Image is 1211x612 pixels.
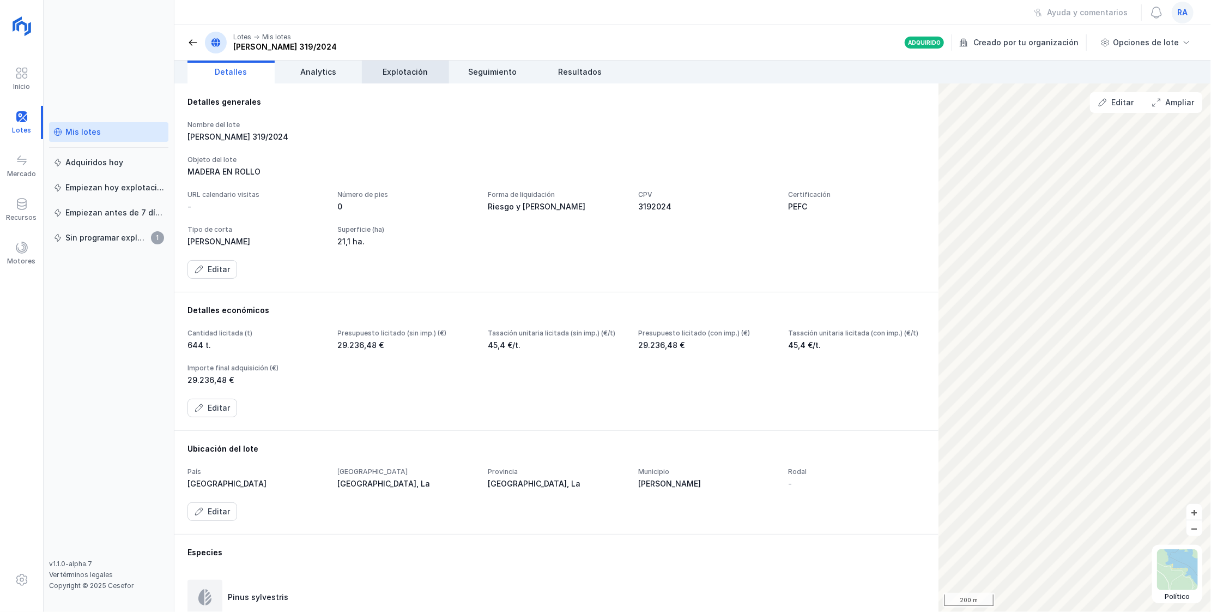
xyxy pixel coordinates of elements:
a: Sin programar explotación1 [49,228,168,248]
div: [PERSON_NAME] [187,236,325,247]
div: 3192024 [638,201,776,212]
div: Superficie (ha) [338,225,475,234]
a: Explotación [362,61,449,83]
div: Ayuda y comentarios [1047,7,1128,18]
div: Opciones de lote [1113,37,1179,48]
div: Adquiridos hoy [65,157,123,168]
span: Seguimiento [469,67,517,77]
a: Detalles [187,61,275,83]
span: 1 [151,231,164,244]
a: Resultados [536,61,623,83]
div: [GEOGRAPHIC_DATA] [187,478,325,489]
button: Editar [1091,93,1141,112]
div: Municipio [638,467,776,476]
div: [GEOGRAPHIC_DATA], La [488,478,625,489]
div: 45,4 €/t. [788,340,925,351]
span: Detalles [215,67,247,77]
div: Mis lotes [262,33,291,41]
div: Editar [208,264,230,275]
div: 45,4 €/t. [488,340,625,351]
div: Presupuesto licitado (sin imp.) (€) [338,329,475,338]
div: Detalles económicos [187,305,925,316]
div: 29.236,48 € [187,375,325,386]
div: Mis lotes [65,127,101,137]
div: [GEOGRAPHIC_DATA] [338,467,475,476]
a: Empiezan hoy explotación [49,178,168,197]
div: Certificación [788,190,925,199]
div: URL calendario visitas [187,190,325,199]
div: Político [1157,592,1198,601]
div: - [788,478,792,489]
div: Recursos [7,213,37,222]
div: 0 [338,201,475,212]
a: Analytics [275,61,362,83]
div: Tasación unitaria licitada (con imp.) (€/t) [788,329,925,338]
a: Mis lotes [49,122,168,142]
div: Editar [208,403,230,413]
a: Empiezan antes de 7 días [49,203,168,223]
a: Adquiridos hoy [49,153,168,172]
div: MADERA EN ROLLO [187,166,925,177]
button: Editar [187,399,237,417]
div: Sin programar explotación [65,232,148,243]
div: 21,1 ha. [338,236,475,247]
div: Objeto del lote [187,155,925,164]
div: Pinus sylvestris [228,592,288,603]
div: 29.236,48 € [338,340,475,351]
div: Inicio [13,82,30,91]
div: Creado por tu organización [959,34,1088,51]
div: Ubicación del lote [187,443,925,454]
div: Nombre del lote [187,121,325,129]
img: political.webp [1157,549,1198,590]
div: Rodal [788,467,925,476]
div: Tipo de corta [187,225,325,234]
div: Detalles generales [187,97,925,107]
a: Seguimiento [449,61,536,83]
div: Editar [1111,97,1134,108]
div: Número de pies [338,190,475,199]
div: Empiezan hoy explotación [65,182,164,193]
div: Presupuesto licitado (con imp.) (€) [638,329,776,338]
div: 644 t. [187,340,325,351]
span: Explotación [383,67,428,77]
div: Ampliar [1165,97,1194,108]
div: Cantidad licitada (t) [187,329,325,338]
div: [PERSON_NAME] [638,478,776,489]
div: PEFC [788,201,925,212]
div: Forma de liquidación [488,190,625,199]
button: Editar [187,260,237,279]
span: Analytics [300,67,336,77]
button: Ayuda y comentarios [1027,3,1135,22]
span: ra [1178,7,1188,18]
div: CPV [638,190,776,199]
div: Empiezan antes de 7 días [65,207,164,218]
button: Editar [187,502,237,521]
div: Editar [208,506,230,517]
button: + [1186,504,1202,520]
div: Tasación unitaria licitada (sin imp.) (€/t) [488,329,625,338]
div: - [187,201,191,212]
div: Especies [187,547,925,558]
div: v1.1.0-alpha.7 [49,560,168,568]
a: Ver términos legales [49,571,113,579]
div: Copyright © 2025 Cesefor [49,581,168,590]
div: Lotes [233,33,251,41]
div: Importe final adquisición (€) [187,364,325,373]
div: Provincia [488,467,625,476]
div: Mercado [7,170,36,178]
button: Ampliar [1145,93,1201,112]
button: – [1186,520,1202,536]
div: 29.236,48 € [638,340,776,351]
div: [GEOGRAPHIC_DATA], La [338,478,475,489]
span: Resultados [558,67,602,77]
img: logoRight.svg [8,13,35,40]
div: [PERSON_NAME] 319/2024 [187,131,325,142]
div: Riesgo y [PERSON_NAME] [488,201,625,212]
div: Motores [8,257,36,266]
div: Adquirido [908,39,941,46]
div: País [187,467,325,476]
div: [PERSON_NAME] 319/2024 [233,41,337,52]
